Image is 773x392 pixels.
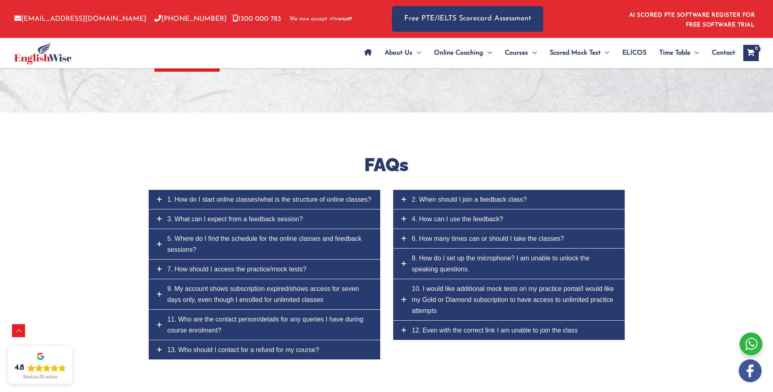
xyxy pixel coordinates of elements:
a: CoursesMenu Toggle [498,39,543,67]
span: 13. Who should I contact for a refund for my course? [167,346,319,353]
span: Menu Toggle [690,39,699,67]
a: 7. How should I access the practice/mock tests? [149,260,380,279]
img: white-facebook.png [739,359,762,382]
a: Online CoachingMenu Toggle [427,39,498,67]
a: 11. Who are the contact person/details for any queries I have during course enrolment? [149,310,380,340]
span: 10. I would like additional mock tests on my practice portal/I would like my Gold or Diamond subs... [412,285,614,314]
a: Free PTE/IELTS Scorecard Assessment [392,6,543,32]
span: Scored Mock Test [550,39,601,67]
div: Read our 721 reviews [23,374,57,379]
a: 2. When should I join a feedback class? [393,190,625,209]
a: ELICOS [616,39,653,67]
a: 6. How many times can or should I take the classes? [393,229,625,248]
span: Menu Toggle [483,39,492,67]
a: [PHONE_NUMBER] [154,15,227,22]
aside: Header Widget 1 [624,6,759,32]
a: About UsMenu Toggle [378,39,427,67]
span: Time Table [659,39,690,67]
a: View Shopping Cart, empty [743,45,759,61]
div: Rating: 4.8 out of 5 [15,363,66,373]
span: Menu Toggle [412,39,421,67]
span: We now accept [289,15,327,23]
a: 10. I would like additional mock tests on my practice portal/I would like my Gold or Diamond subs... [393,279,625,320]
span: Online Coaching [434,39,483,67]
span: Contact [712,39,735,67]
span: 8. How do I set up the microphone? I am unable to unlock the speaking questions. [412,255,590,273]
h2: FAQs [148,153,625,177]
span: 12. Even with the correct link I am unable to join the class [412,327,578,334]
span: 6. How many times can or should I take the classes? [412,235,564,242]
span: Menu Toggle [528,39,537,67]
a: 13. Who should I contact for a refund for my course? [149,340,380,359]
span: 3. What can I expect from a feedback session? [167,216,303,222]
span: 2. When should I join a feedback class? [412,196,527,203]
span: Courses [505,39,528,67]
span: ELICOS [622,39,646,67]
a: Time TableMenu Toggle [653,39,705,67]
a: 4. How can I use the feedback? [393,209,625,229]
a: Scored Mock TestMenu Toggle [543,39,616,67]
a: 1. How do I start online classes/what is the structure of online classes? [149,190,380,209]
a: 8. How do I set up the microphone? I am unable to unlock the speaking questions. [393,249,625,279]
span: About Us [385,39,412,67]
span: 7. How should I access the practice/mock tests? [167,266,306,273]
a: 5. Where do I find the schedule for the online classes and feedback sessions? [149,229,380,259]
span: 5. Where do I find the schedule for the online classes and feedback sessions? [167,235,362,253]
a: AI SCORED PTE SOFTWARE REGISTER FOR FREE SOFTWARE TRIAL [629,12,755,28]
img: cropped-ew-logo [14,42,72,64]
a: 9. My account shows subscription expired/shows access for seven days only, even though I enrolled... [149,279,380,309]
a: 3. What can I expect from a feedback session? [149,209,380,229]
a: 1300 000 783 [233,15,281,22]
a: Contact [705,39,735,67]
span: 1. How do I start online classes/what is the structure of online classes? [167,196,372,203]
span: 4. How can I use the feedback? [412,216,503,222]
span: Menu Toggle [601,39,609,67]
a: [EMAIL_ADDRESS][DOMAIN_NAME] [14,15,146,22]
div: 4.8 [15,363,24,373]
nav: Site Navigation: Main Menu [358,39,735,67]
span: 9. My account shows subscription expired/shows access for seven days only, even though I enrolled... [167,285,359,303]
img: Afterpay-Logo [330,17,352,21]
span: 11. Who are the contact person/details for any queries I have during course enrolment? [167,316,363,334]
a: 12. Even with the correct link I am unable to join the class [393,321,625,340]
